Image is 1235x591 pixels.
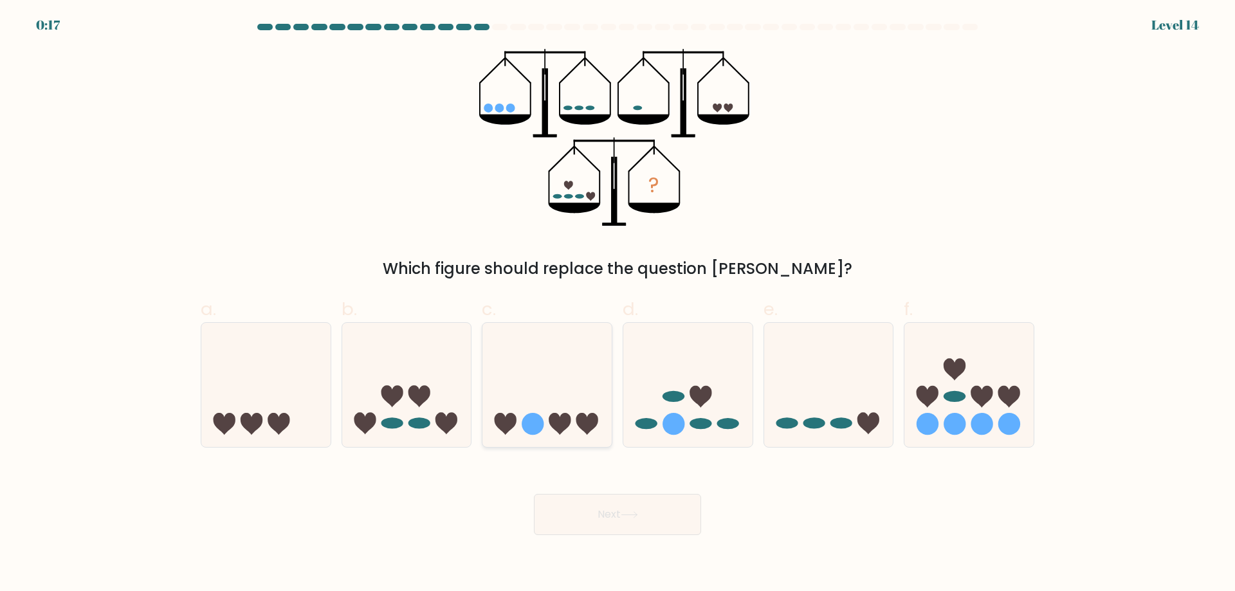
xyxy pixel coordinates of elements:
[208,257,1027,280] div: Which figure should replace the question [PERSON_NAME]?
[36,15,60,35] div: 0:17
[904,296,913,322] span: f.
[201,296,216,322] span: a.
[482,296,496,322] span: c.
[534,494,701,535] button: Next
[764,296,778,322] span: e.
[648,170,659,199] tspan: ?
[623,296,638,322] span: d.
[1151,15,1199,35] div: Level 14
[342,296,357,322] span: b.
